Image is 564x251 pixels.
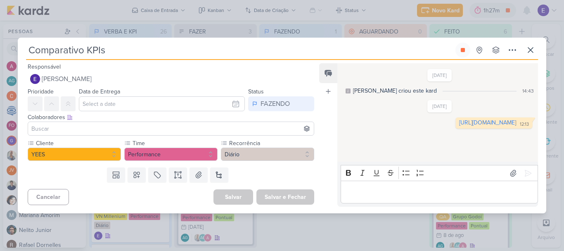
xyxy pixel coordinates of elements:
div: 12:13 [520,121,529,128]
button: YEES [28,148,121,161]
div: FAZENDO [261,99,290,109]
div: Editor editing area: main [341,181,538,203]
button: Cancelar [28,189,69,205]
label: Responsável [28,63,61,70]
input: Buscar [30,124,312,134]
input: Select a date [79,96,245,111]
button: Diário [221,148,314,161]
label: Time [132,139,218,148]
button: [PERSON_NAME] [28,72,314,86]
label: Prioridade [28,88,54,95]
div: [PERSON_NAME] criou este kard [353,86,437,95]
label: Recorrência [228,139,314,148]
div: 14:43 [522,87,534,95]
label: Data de Entrega [79,88,120,95]
div: Parar relógio [460,47,466,53]
img: Eduardo Quaresma [30,74,40,84]
button: FAZENDO [248,96,314,111]
div: Editor toolbar [341,165,538,181]
label: Cliente [35,139,121,148]
button: Performance [124,148,218,161]
span: [PERSON_NAME] [42,74,92,84]
a: [URL][DOMAIN_NAME] [459,119,516,126]
input: Kard Sem Título [26,43,454,57]
div: Colaboradores [28,113,314,122]
label: Status [248,88,264,95]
